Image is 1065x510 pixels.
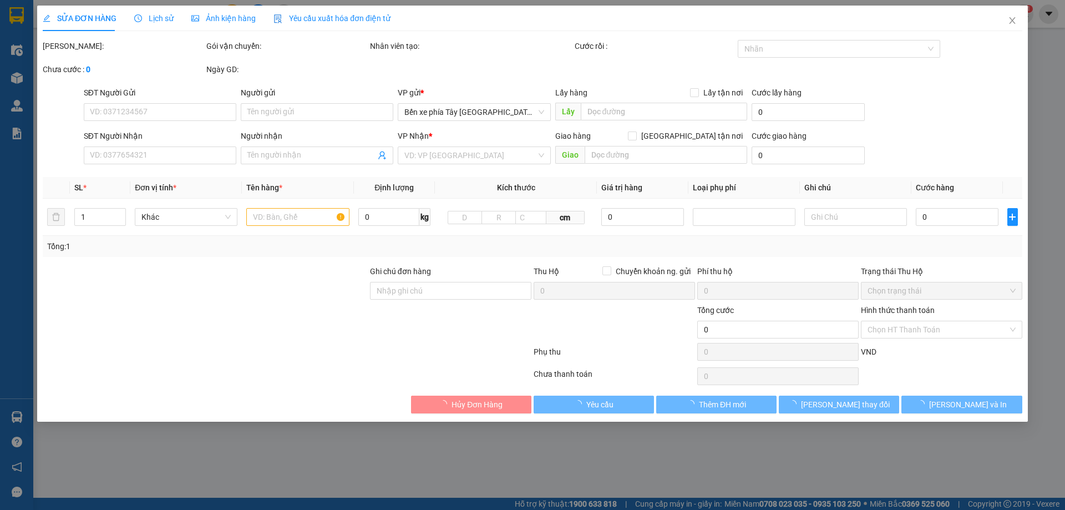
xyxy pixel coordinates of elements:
[47,240,411,253] div: Tổng: 1
[697,265,859,282] div: Phí thu hộ
[241,87,393,99] div: Người gửi
[515,211,546,224] input: C
[555,88,587,97] span: Lấy hàng
[752,103,865,121] input: Cước lấy hàng
[555,132,591,140] span: Giao hàng
[800,177,911,199] th: Ghi chú
[452,398,503,411] span: Hủy Đơn Hàng
[206,63,368,75] div: Ngày GD:
[534,396,654,413] button: Yêu cầu
[929,398,1007,411] span: [PERSON_NAME] và In
[47,208,65,226] button: delete
[117,218,124,225] span: down
[370,282,531,300] input: Ghi chú đơn hàng
[581,103,747,120] input: Dọc đường
[555,103,581,120] span: Lấy
[861,265,1022,277] div: Trạng thái Thu Hộ
[861,306,935,315] label: Hình thức thanh toán
[419,208,430,226] span: kg
[405,104,544,120] span: Bến xe phía Tây Thanh Hóa
[688,177,800,199] th: Loại phụ phí
[804,208,907,226] input: Ghi Chú
[555,146,585,164] span: Giao
[117,210,124,217] span: up
[142,209,231,225] span: Khác
[273,14,390,23] span: Yêu cầu xuất hóa đơn điện tử
[374,183,414,192] span: Định lượng
[84,87,236,99] div: SĐT Người Gửi
[439,400,452,408] span: loading
[546,211,584,224] span: cm
[370,40,572,52] div: Nhân viên tạo:
[247,183,283,192] span: Tên hàng
[801,398,890,411] span: [PERSON_NAME] thay đổi
[273,14,282,23] img: icon
[916,183,955,192] span: Cước hàng
[114,209,126,217] span: Increase Value
[861,347,876,356] span: VND
[1008,16,1017,25] span: close
[135,183,177,192] span: Đơn vị tính
[497,183,535,192] span: Kích thước
[1007,208,1018,226] button: plus
[191,14,256,23] span: Ảnh kiện hàng
[779,396,899,413] button: [PERSON_NAME] thay đổi
[752,88,802,97] label: Cước lấy hàng
[241,130,393,142] div: Người nhận
[699,398,746,411] span: Thêm ĐH mới
[74,183,83,192] span: SL
[43,63,204,75] div: Chưa cước :
[574,400,586,408] span: loading
[697,306,734,315] span: Tổng cước
[611,265,695,277] span: Chuyển khoản ng. gửi
[84,130,236,142] div: SĐT Người Nhận
[699,87,747,99] span: Lấy tận nơi
[191,14,199,22] span: picture
[532,368,696,387] div: Chưa thanh toán
[411,396,531,413] button: Hủy Đơn Hàng
[585,146,747,164] input: Dọc đường
[206,40,368,52] div: Gói vận chuyển:
[789,400,801,408] span: loading
[481,211,516,224] input: R
[997,6,1028,37] button: Close
[575,40,736,52] div: Cước rồi :
[752,147,865,164] input: Cước giao hàng
[656,396,777,413] button: Thêm ĐH mới
[370,267,431,276] label: Ghi chú đơn hàng
[86,65,90,74] b: 0
[637,130,747,142] span: [GEOGRAPHIC_DATA] tận nơi
[687,400,699,408] span: loading
[398,132,429,140] span: VP Nhận
[532,346,696,365] div: Phụ thu
[902,396,1022,413] button: [PERSON_NAME] và In
[602,183,643,192] span: Giá trị hàng
[398,87,551,99] div: VP gửi
[448,211,482,224] input: D
[917,400,929,408] span: loading
[43,14,116,23] span: SỬA ĐƠN HÀNG
[43,14,50,22] span: edit
[868,282,1016,299] span: Chọn trạng thái
[114,217,126,225] span: Decrease Value
[586,398,613,411] span: Yêu cầu
[43,40,204,52] div: [PERSON_NAME]:
[134,14,142,22] span: clock-circle
[247,208,349,226] input: VD: Bàn, Ghế
[752,132,807,140] label: Cước giao hàng
[134,14,174,23] span: Lịch sử
[1008,213,1017,221] span: plus
[534,267,559,276] span: Thu Hộ
[378,151,387,160] span: user-add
